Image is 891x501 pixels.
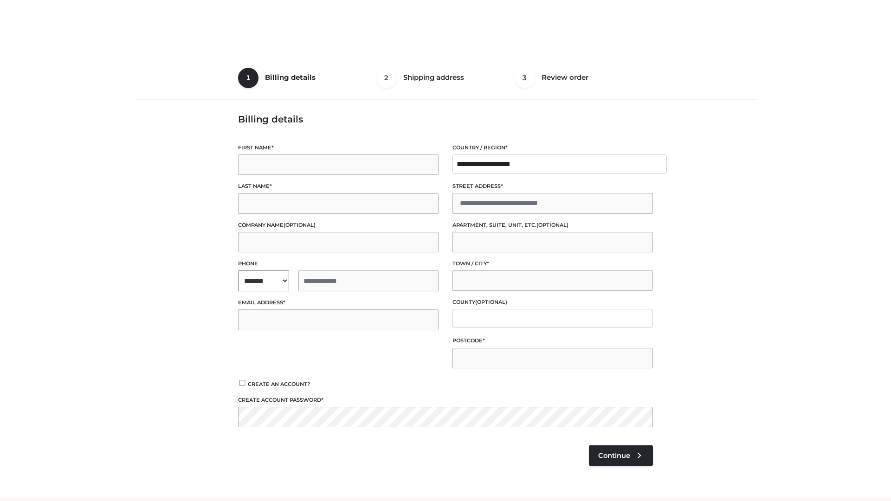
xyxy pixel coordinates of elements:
span: 2 [376,68,397,88]
span: 1 [238,68,258,88]
label: Create account password [238,396,653,405]
label: Country / Region [452,143,653,152]
label: Apartment, suite, unit, etc. [452,221,653,230]
label: Street address [452,182,653,191]
label: County [452,298,653,307]
span: Review order [542,73,588,82]
label: Phone [238,259,439,268]
label: Company name [238,221,439,230]
h3: Billing details [238,114,653,125]
span: Continue [598,451,630,460]
span: (optional) [475,299,507,305]
span: 3 [515,68,535,88]
label: Email address [238,298,439,307]
label: Last name [238,182,439,191]
span: Create an account? [248,381,310,387]
a: Continue [589,445,653,466]
input: Create an account? [238,380,246,386]
label: First name [238,143,439,152]
label: Town / City [452,259,653,268]
span: Shipping address [403,73,464,82]
label: Postcode [452,336,653,345]
span: Billing details [265,73,316,82]
span: (optional) [536,222,568,228]
span: (optional) [284,222,316,228]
